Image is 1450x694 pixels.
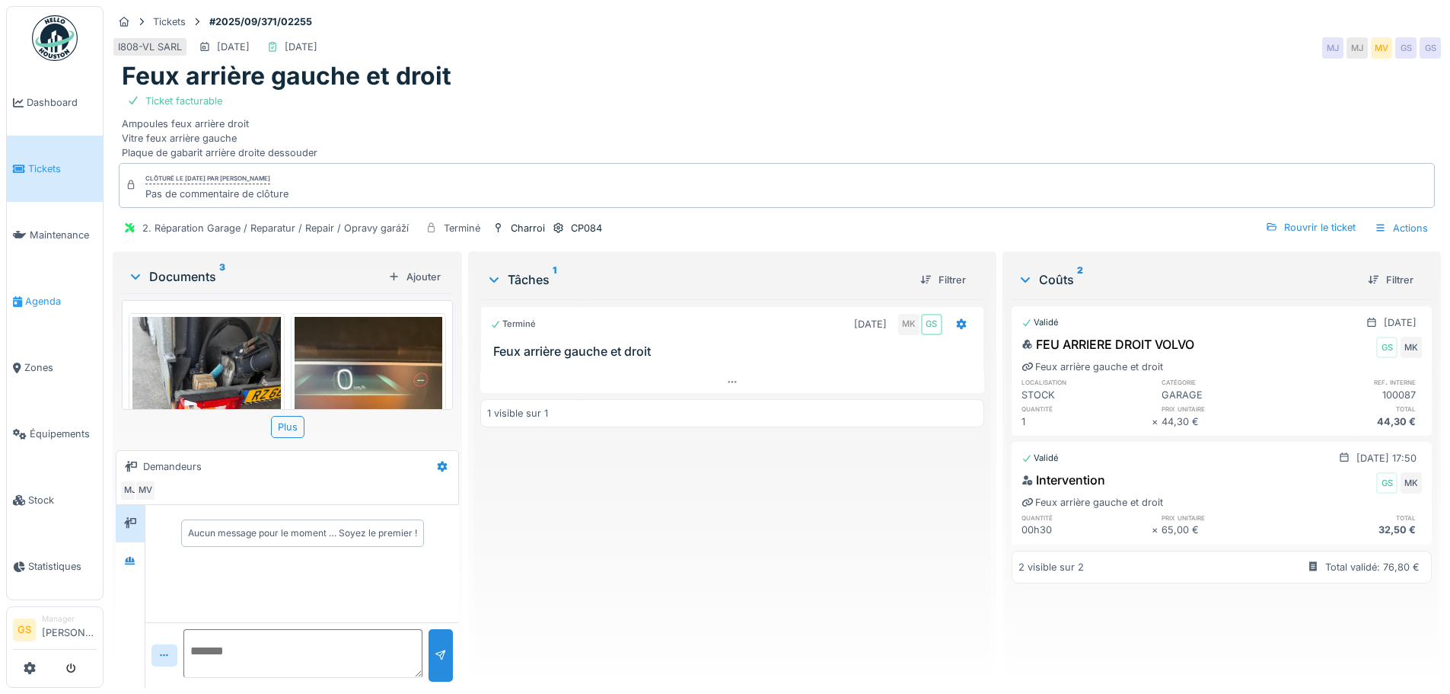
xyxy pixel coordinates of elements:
[1401,472,1422,494] div: MK
[898,314,919,335] div: MK
[1368,217,1435,239] div: Actions
[7,334,103,401] a: Zones
[1021,513,1152,523] h6: quantité
[490,318,536,331] div: Terminé
[1021,388,1152,402] div: STOCK
[219,267,225,286] sup: 3
[1021,471,1105,489] div: Intervention
[135,480,156,501] div: MV
[128,267,382,286] div: Documents
[914,270,972,290] div: Filtrer
[511,221,545,235] div: Charroi
[1401,337,1422,358] div: MK
[132,317,281,514] img: hgiwzxb6zij4gqb408r3p34rc279
[1018,560,1084,574] div: 2 visible sur 2
[382,267,447,287] div: Ajouter
[1021,377,1152,387] h6: localisation
[25,294,97,309] span: Agenda
[28,493,97,507] span: Stock
[153,14,186,29] div: Tickets
[1292,377,1422,387] h6: ref. interne
[142,221,409,235] div: 2. Réparation Garage / Reparatur / Repair / Opravy garáží
[1292,513,1422,523] h6: total
[1077,270,1083,289] sup: 2
[1021,414,1152,429] div: 1
[1162,404,1292,414] h6: prix unitaire
[7,533,103,600] a: Statistiques
[1322,37,1343,59] div: MJ
[122,62,451,91] h1: Feux arrière gauche et droit
[271,416,304,438] div: Plus
[1021,452,1059,465] div: Validé
[7,401,103,467] a: Équipements
[42,613,97,625] div: Manager
[1325,560,1420,574] div: Total validé: 76,80 €
[1292,414,1422,429] div: 44,30 €
[1021,495,1163,510] div: Feux arrière gauche et droit
[1162,513,1292,523] h6: prix unitaire
[118,40,182,54] div: I808-VL SARL
[32,15,78,61] img: Badge_color-CXgf-gQk.svg
[1395,37,1417,59] div: GS
[1376,337,1397,358] div: GS
[7,268,103,334] a: Agenda
[1162,388,1292,402] div: GARAGE
[7,202,103,268] a: Maintenance
[217,40,250,54] div: [DATE]
[1346,37,1368,59] div: MJ
[7,136,103,202] a: Tickets
[122,91,1432,161] div: Ampoules feux arrière droit Vitre feux arrière gauche Plaque de gabarit arrière droite dessouder
[143,459,202,474] div: Demandeurs
[1021,523,1152,537] div: 00h30
[30,427,97,441] span: Équipements
[553,270,556,289] sup: 1
[295,317,443,514] img: 0arw5cd6av8ez8f6lkv2y1mu0ptt
[1021,404,1152,414] h6: quantité
[1362,270,1420,290] div: Filtrer
[1162,523,1292,537] div: 65,00 €
[1260,217,1362,238] div: Rouvrir le ticket
[145,174,270,184] div: Clôturé le [DATE] par [PERSON_NAME]
[1292,388,1422,402] div: 100087
[854,317,887,331] div: [DATE]
[1162,377,1292,387] h6: catégorie
[1152,414,1162,429] div: ×
[42,613,97,646] li: [PERSON_NAME]
[1356,451,1417,465] div: [DATE] 17:50
[1292,523,1422,537] div: 32,50 €
[493,344,977,359] h3: Feux arrière gauche et droit
[1420,37,1441,59] div: GS
[145,187,288,201] div: Pas de commentaire de clôture
[486,270,907,289] div: Tâches
[30,228,97,242] span: Maintenance
[7,69,103,136] a: Dashboard
[13,613,97,650] a: GS Manager[PERSON_NAME]
[1152,523,1162,537] div: ×
[444,221,480,235] div: Terminé
[1376,472,1397,494] div: GS
[1292,404,1422,414] h6: total
[7,467,103,533] a: Stock
[285,40,317,54] div: [DATE]
[1021,360,1163,374] div: Feux arrière gauche et droit
[1021,316,1059,329] div: Validé
[188,526,417,540] div: Aucun message pour le moment … Soyez le premier !
[487,406,548,421] div: 1 visible sur 1
[145,94,222,108] div: Ticket facturable
[120,480,141,501] div: MJ
[24,360,97,375] span: Zones
[1384,315,1417,330] div: [DATE]
[28,559,97,574] span: Statistiques
[1162,414,1292,429] div: 44,30 €
[571,221,602,235] div: CP084
[13,619,36,641] li: GS
[27,95,97,110] span: Dashboard
[1021,335,1194,353] div: FEU ARRIERE DROIT VOLVO
[28,162,97,176] span: Tickets
[1018,270,1356,289] div: Coûts
[1371,37,1392,59] div: MV
[921,314,942,335] div: GS
[203,14,318,29] strong: #2025/09/371/02255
